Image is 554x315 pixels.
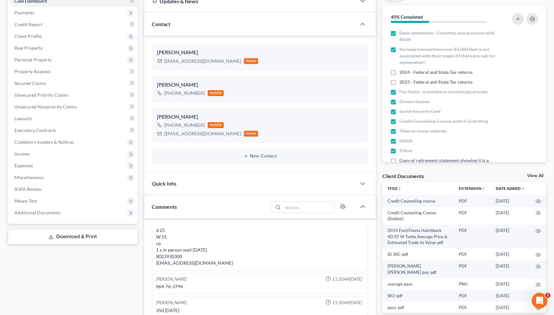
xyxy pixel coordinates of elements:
td: [DATE] [491,278,530,290]
i: unfold_more [398,187,402,191]
iframe: Intercom live chat [532,293,547,308]
span: Copy of retirement statement showing it is a exempt asset if any [399,157,499,170]
span: Additional Documents [14,210,61,215]
div: home [244,131,258,137]
a: Executory Contracts [9,124,138,136]
span: Income [14,151,29,157]
td: Credit Counseling course [382,195,454,207]
a: View All [527,174,544,178]
span: Executory Contracts [14,127,56,133]
span: No large transactions over $1,000 that is not associated with their wages (if there are, ask for ... [399,46,499,66]
span: Comments [152,204,177,210]
a: Unsecured Nonpriority Claims [9,101,138,113]
span: Real Property [14,45,43,51]
td: PNG [454,278,491,290]
div: mobile [208,90,224,96]
a: Extensionunfold_more [459,186,485,191]
div: mobile [208,122,224,128]
span: Miscellaneous [14,174,43,180]
div: [PERSON_NAME] [157,49,363,57]
span: Secured Claims [14,80,46,86]
a: Download & Print [8,229,138,244]
div: [PHONE_NUMBER] [164,122,205,128]
td: PDF [454,195,491,207]
td: [DATE] [491,249,530,260]
input: Search... [283,202,335,213]
span: 11:20AM[DATE] [332,276,362,282]
div: h no c y 6/0 m no k no p no d 25 W 55 cp 1 x in person wait [DATE] 8023930300 [EMAIL_ADDRESS][DOM... [156,194,364,266]
span: Titles to motor vehicles [399,128,447,134]
td: 2014 Ford Fiesta Hatchback 4D ST I4 Turbo Average Price & Estimated Trade-In Value-pdf [382,225,454,249]
td: Credit Counseling Course (Debtor) [382,207,454,225]
div: [PERSON_NAME] [157,81,363,89]
span: Bank statements - 3 months, and accounts with $0.00 [399,30,499,43]
td: PDF [454,260,491,278]
a: Property Analysis [9,66,138,77]
div: home [244,58,258,64]
i: expand_more [521,187,525,191]
div: Client Documents [382,173,424,179]
span: Unsecured Nonpriority Claims [14,104,77,109]
a: Titleunfold_more [388,186,402,191]
span: Client Profile [14,33,42,39]
div: [EMAIL_ADDRESS][DOMAIN_NAME] [164,130,241,137]
td: [DATE] [491,290,530,302]
td: PDF [454,207,491,225]
div: 064-76-3794 [156,283,364,290]
span: Credit Counseling Course, both if joint filing [399,118,488,124]
span: Pay Stubs - 6 months in chronological order [399,89,488,95]
span: Unsecured Priority Claims [14,92,68,98]
span: Quick Info [152,180,177,187]
strong: 40% Completed [391,14,423,20]
td: [DATE] [491,207,530,225]
span: Codebtors Insiders & Notices [14,139,74,145]
span: 2023 - Federal and State Tax returns [399,79,473,85]
div: [PHONE_NUMBER] [164,90,205,96]
span: Contact [152,21,171,27]
td: [DATE] [491,195,530,207]
span: Credit Report [14,22,43,27]
span: Personal Property [14,57,52,62]
span: Property Analysis [14,69,51,74]
td: average pays [382,278,454,290]
td: [DATE] [491,225,530,249]
a: SOFA Review [9,183,138,195]
a: Unsecured Priority Claims [9,89,138,101]
div: [PERSON_NAME] [157,113,363,121]
td: PDF [454,225,491,249]
span: Means Test [14,198,37,204]
span: Payments [14,10,34,15]
span: SOFA Review [14,186,42,192]
a: Date Added expand_more [496,186,525,191]
td: PDF [454,249,491,260]
div: [PERSON_NAME] [156,300,187,306]
div: [EMAIL_ADDRESS][DOMAIN_NAME] [164,58,241,64]
td: [DATE] [491,260,530,278]
a: Lawsuits [9,113,138,124]
span: Social Security Card [399,108,441,115]
td: ID SSC-pdf [382,249,454,260]
div: [PERSON_NAME] [156,276,187,282]
span: NADA [399,138,413,144]
td: [DATE] [491,302,530,313]
td: PDF [454,290,491,302]
span: 2024 - Federal and State Tax returns [399,69,473,75]
a: Credit Report [9,19,138,30]
td: pays-pdf [382,302,454,313]
span: 11:30AM[DATE] [332,300,362,306]
td: PDF [454,302,491,313]
span: Drivers license [399,98,429,105]
td: [PERSON_NAME] [PERSON_NAME] pay-pdf [382,260,454,278]
button: New Contact [157,154,363,159]
span: 2 [545,293,550,298]
span: Expenses [14,163,33,168]
span: Lawsuits [14,116,32,121]
span: Zillow [399,147,412,154]
i: unfold_more [481,187,485,191]
td: W2-pdf [382,290,454,302]
a: Secured Claims [9,77,138,89]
